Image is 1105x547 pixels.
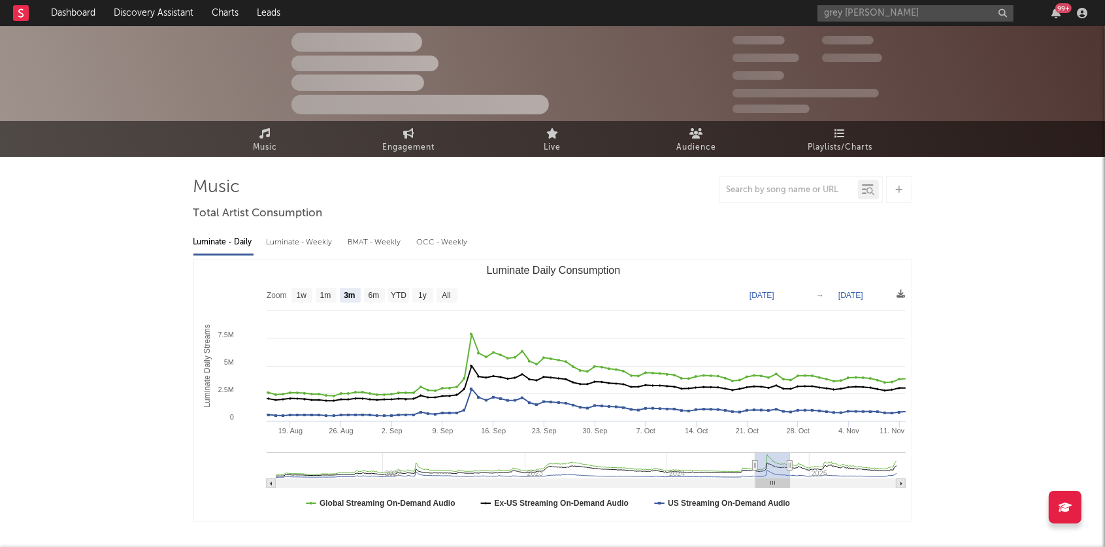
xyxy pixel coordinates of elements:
[1051,8,1061,18] button: 99+
[733,105,810,113] span: Jump Score: 85.0
[267,231,335,254] div: Luminate - Weekly
[381,427,402,435] text: 2. Sep
[735,427,758,435] text: 21. Oct
[720,185,858,195] input: Search by song name or URL
[544,140,561,156] span: Live
[494,499,629,508] text: Ex-US Streaming On-Demand Audio
[486,265,620,276] text: Luminate Daily Consumption
[582,427,607,435] text: 30. Sep
[733,71,784,80] span: 100,000
[203,324,212,407] text: Luminate Daily Streams
[296,291,306,301] text: 1w
[329,427,353,435] text: 26. Aug
[531,427,556,435] text: 23. Sep
[432,427,453,435] text: 9. Sep
[218,386,233,393] text: 2.5M
[267,291,287,301] text: Zoom
[481,121,625,157] a: Live
[822,54,882,62] span: 1,000,000
[368,291,379,301] text: 6m
[817,5,1014,22] input: Search for artists
[320,291,331,301] text: 1m
[880,427,904,435] text: 11. Nov
[229,413,233,421] text: 0
[348,231,404,254] div: BMAT - Weekly
[636,427,655,435] text: 7. Oct
[838,291,863,300] text: [DATE]
[733,54,799,62] span: 50,000,000
[253,140,277,156] span: Music
[668,499,790,508] text: US Streaming On-Demand Audio
[344,291,355,301] text: 3m
[822,36,874,44] span: 100,000
[193,206,323,222] span: Total Artist Consumption
[685,427,708,435] text: 14. Oct
[1055,3,1072,13] div: 99 +
[223,358,233,366] text: 5M
[390,291,406,301] text: YTD
[808,140,872,156] span: Playlists/Charts
[193,231,254,254] div: Luminate - Daily
[278,427,302,435] text: 19. Aug
[218,331,233,339] text: 7.5M
[625,121,768,157] a: Audience
[418,291,427,301] text: 1y
[481,427,506,435] text: 16. Sep
[816,291,824,300] text: →
[750,291,774,300] text: [DATE]
[442,291,450,301] text: All
[193,121,337,157] a: Music
[786,427,809,435] text: 28. Oct
[733,36,785,44] span: 300,000
[194,259,912,521] svg: Luminate Daily Consumption
[733,89,879,97] span: 50,000,000 Monthly Listeners
[320,499,455,508] text: Global Streaming On-Demand Audio
[417,231,469,254] div: OCC - Weekly
[676,140,716,156] span: Audience
[383,140,435,156] span: Engagement
[337,121,481,157] a: Engagement
[768,121,912,157] a: Playlists/Charts
[838,427,859,435] text: 4. Nov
